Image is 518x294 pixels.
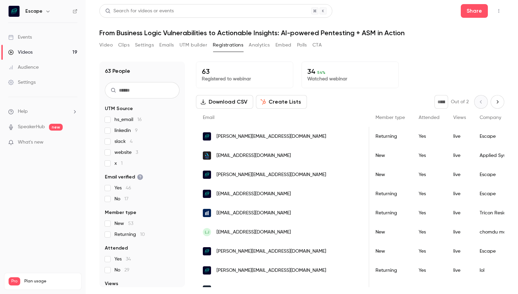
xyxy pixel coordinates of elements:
[419,115,440,120] span: Attended
[217,267,326,274] span: [PERSON_NAME][EMAIL_ADDRESS][DOMAIN_NAME]
[256,95,307,109] button: Create Lists
[412,203,446,223] div: Yes
[203,209,211,217] img: triconresidential.com
[128,221,133,226] span: 53
[203,115,214,120] span: Email
[124,268,129,272] span: 29
[105,8,174,15] div: Search for videos or events
[446,146,473,165] div: live
[8,79,36,86] div: Settings
[217,210,291,217] span: [EMAIL_ADDRESS][DOMAIN_NAME]
[205,229,209,235] span: LJ
[130,139,133,144] span: 4
[135,40,154,51] button: Settings
[369,127,412,146] div: Returning
[412,242,446,261] div: Yes
[203,285,211,294] img: digitalasset.com
[114,116,142,123] span: hs_email
[8,108,77,115] li: help-dropdown-opener
[202,76,287,82] p: Registered to webinar
[451,98,469,105] p: Out of 2
[453,115,466,120] span: Views
[446,165,473,184] div: live
[203,171,211,179] img: escape.tech
[369,165,412,184] div: New
[8,49,33,56] div: Videos
[369,261,412,280] div: Returning
[446,242,473,261] div: live
[307,67,393,76] p: 34
[118,40,129,51] button: Clips
[275,40,292,51] button: Embed
[446,127,473,146] div: live
[99,40,113,51] button: Video
[297,40,307,51] button: Polls
[105,105,133,112] span: UTM Source
[312,40,322,51] button: CTA
[24,279,77,284] span: Plan usage
[203,247,211,255] img: escape.tech
[412,146,446,165] div: Yes
[369,184,412,203] div: Returning
[126,186,131,190] span: 46
[105,174,143,181] span: Email verified
[203,132,211,141] img: escape.tech
[412,165,446,184] div: Yes
[203,266,211,275] img: escape.tech
[124,197,128,201] span: 17
[446,261,473,280] div: live
[203,190,211,198] img: escape.tech
[114,196,128,202] span: No
[307,76,393,82] p: Watched webinar
[213,40,243,51] button: Registrations
[202,67,287,76] p: 63
[18,139,44,146] span: What's new
[249,40,270,51] button: Analytics
[18,108,28,115] span: Help
[446,203,473,223] div: live
[369,242,412,261] div: New
[217,133,326,140] span: [PERSON_NAME][EMAIL_ADDRESS][DOMAIN_NAME]
[18,123,45,131] a: SpeakerHub
[114,149,138,156] span: website
[9,277,20,285] span: Pro
[25,8,42,15] h6: Escape
[180,40,207,51] button: UTM builder
[493,5,504,16] button: Top Bar Actions
[217,152,291,159] span: [EMAIL_ADDRESS][DOMAIN_NAME]
[137,117,142,122] span: 16
[114,185,131,191] span: Yes
[8,64,39,71] div: Audience
[105,245,128,252] span: Attended
[114,138,133,145] span: slack
[49,124,63,131] span: new
[412,184,446,203] div: Yes
[105,67,130,75] h1: 63 People
[121,161,123,166] span: 1
[491,95,504,109] button: Next page
[317,70,325,75] span: 54 %
[369,203,412,223] div: Returning
[412,127,446,146] div: Yes
[446,184,473,203] div: live
[375,115,405,120] span: Member type
[135,128,138,133] span: 9
[461,4,488,18] button: Share
[446,223,473,242] div: live
[69,139,77,146] iframe: Noticeable Trigger
[99,29,504,37] h1: From Business Logic Vulnerabilities to Actionable Insights: AI-powered Pentesting + ASM in Action
[196,95,253,109] button: Download CSV
[114,256,131,263] span: Yes
[217,190,291,198] span: [EMAIL_ADDRESS][DOMAIN_NAME]
[217,286,291,293] span: [EMAIL_ADDRESS][DOMAIN_NAME]
[203,151,211,160] img: appliedsystems.com
[105,209,136,216] span: Member type
[105,280,118,287] span: Views
[8,34,32,41] div: Events
[217,229,291,236] span: [EMAIL_ADDRESS][DOMAIN_NAME]
[114,267,129,273] span: No
[480,115,501,120] span: Company
[412,223,446,242] div: Yes
[159,40,174,51] button: Emails
[114,220,133,227] span: New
